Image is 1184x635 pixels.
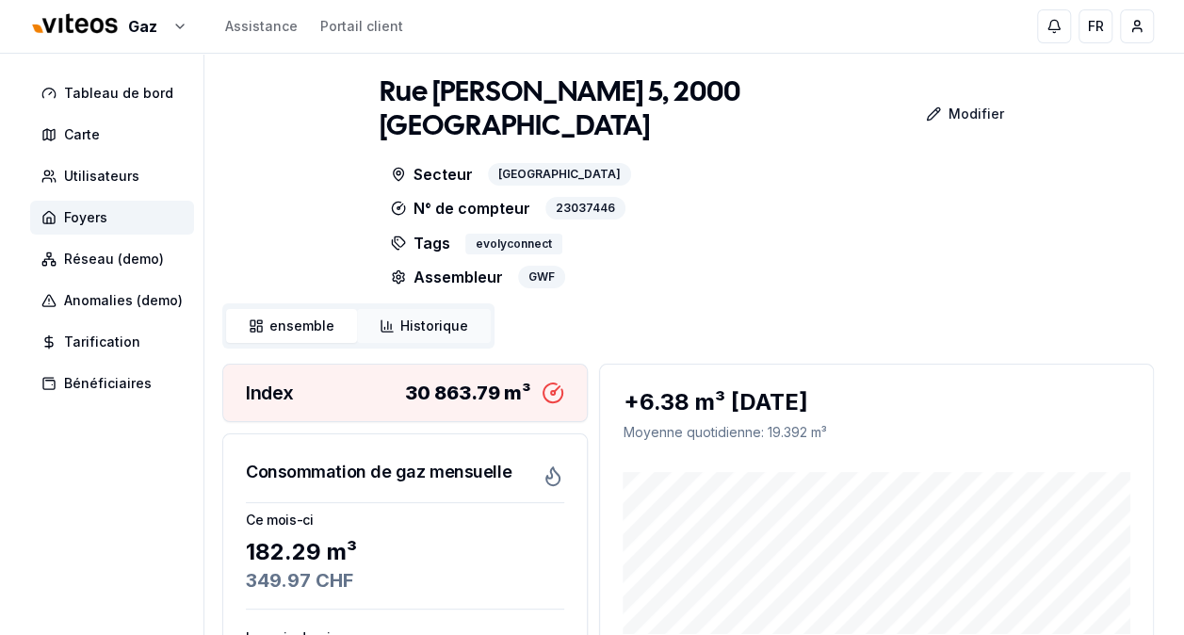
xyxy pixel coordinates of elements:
div: GWF [518,266,565,288]
a: Réseau (demo) [30,242,202,276]
a: Carte [30,118,202,152]
span: Bénéficiaires [64,374,152,393]
span: Utilisateurs [64,167,139,186]
span: FR [1088,17,1104,36]
p: Secteur [391,163,473,186]
div: [GEOGRAPHIC_DATA] [488,163,631,186]
img: unit Image [222,107,335,258]
p: N° de compteur [391,197,530,220]
a: Assistance [225,17,298,36]
img: Viteos - Gaz Logo [30,2,121,47]
a: Anomalies (demo) [30,284,202,317]
button: Gaz [30,7,187,47]
span: ensemble [269,317,334,335]
h3: Ce mois-ci [246,511,564,529]
div: 23037446 [545,197,625,220]
a: Tarification [30,325,202,359]
div: +6.38 m³ [DATE] [623,387,1130,417]
span: Anomalies (demo) [64,291,183,310]
button: FR [1079,9,1112,43]
span: Gaz [128,15,157,38]
div: 182.29 m³ [246,537,564,567]
a: Historique [357,309,491,343]
p: Moyenne quotidienne : 19.392 m³ [623,423,1130,442]
div: 349.97 CHF [246,567,564,594]
a: Portail client [320,17,403,36]
h3: Index [246,380,294,406]
p: Assembleur [391,266,503,288]
span: Tarification [64,333,140,351]
a: Utilisateurs [30,159,202,193]
a: Bénéficiaires [30,366,202,400]
div: 30 863.79 m³ [404,380,530,406]
span: Carte [64,125,100,144]
span: Tableau de bord [64,84,173,103]
a: Tableau de bord [30,76,202,110]
a: Modifier [873,95,1019,133]
a: Foyers [30,201,202,235]
span: Historique [400,317,468,335]
h3: Consommation de gaz mensuelle [246,459,511,485]
div: evolyconnect [465,234,562,254]
span: Foyers [64,208,107,227]
span: Réseau (demo) [64,250,164,269]
h1: Rue [PERSON_NAME] 5, 2000 [GEOGRAPHIC_DATA] [380,76,873,144]
a: ensemble [226,309,357,343]
p: Modifier [949,105,1004,123]
p: Tags [391,231,450,254]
